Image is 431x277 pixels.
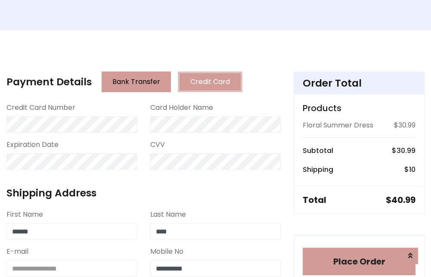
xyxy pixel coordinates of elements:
[386,195,415,205] h5: $
[150,103,213,113] label: Card Holder Name
[150,209,186,220] label: Last Name
[178,72,242,92] button: Credit Card
[303,195,326,205] h5: Total
[409,165,415,174] span: 10
[303,103,415,113] h5: Products
[102,72,171,92] button: Bank Transfer
[6,209,43,220] label: First Name
[397,146,415,156] span: 30.99
[6,103,75,113] label: Credit Card Number
[303,77,415,89] h4: Order Total
[394,120,415,131] p: $30.99
[404,165,415,174] h6: $
[6,76,92,88] h4: Payment Details
[392,146,415,155] h6: $
[391,194,415,206] span: 40.99
[6,140,59,150] label: Expiration Date
[303,248,415,275] button: Place Order
[6,246,28,257] label: E-mail
[150,246,183,257] label: Mobile No
[303,165,333,174] h6: Shipping
[150,140,165,150] label: CVV
[6,187,281,199] h4: Shipping Address
[303,120,373,131] p: Floral Summer Dress
[303,146,333,155] h6: Subtotal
